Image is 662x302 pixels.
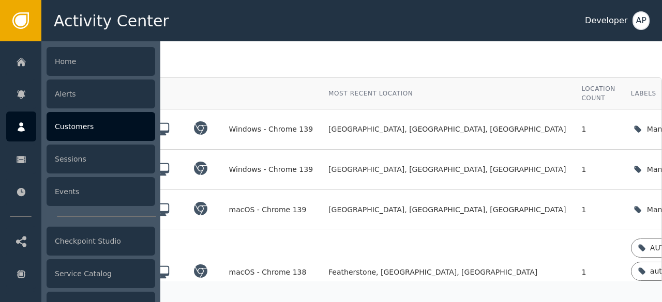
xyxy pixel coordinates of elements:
[574,78,623,109] th: Location Count
[6,144,155,174] a: Sessions
[229,204,313,215] div: macOS - Chrome 139
[6,177,155,206] a: Events
[229,267,313,278] div: macOS - Chrome 138
[229,124,313,135] div: Windows - Chrome 139
[581,204,615,215] div: 1
[47,80,155,108] div: Alerts
[328,124,566,135] span: [GEOGRAPHIC_DATA], [GEOGRAPHIC_DATA], [GEOGRAPHIC_DATA]
[229,164,313,175] div: Windows - Chrome 139
[47,177,155,206] div: Events
[585,14,627,27] div: Developer
[6,259,155,289] a: Service Catalog
[47,259,155,288] div: Service Catalog
[633,11,650,30] button: AP
[581,164,615,175] div: 1
[47,47,155,76] div: Home
[581,124,615,135] div: 1
[328,164,566,175] span: [GEOGRAPHIC_DATA], [GEOGRAPHIC_DATA], [GEOGRAPHIC_DATA]
[6,112,155,141] a: Customers
[47,145,155,173] div: Sessions
[581,267,615,278] div: 1
[6,79,155,109] a: Alerts
[328,267,537,278] span: Featherstone, [GEOGRAPHIC_DATA], [GEOGRAPHIC_DATA]
[47,227,155,256] div: Checkpoint Studio
[328,204,566,215] span: [GEOGRAPHIC_DATA], [GEOGRAPHIC_DATA], [GEOGRAPHIC_DATA]
[321,78,574,109] th: Most Recent Location
[6,226,155,256] a: Checkpoint Studio
[6,46,155,76] a: Home
[47,112,155,141] div: Customers
[54,9,169,33] span: Activity Center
